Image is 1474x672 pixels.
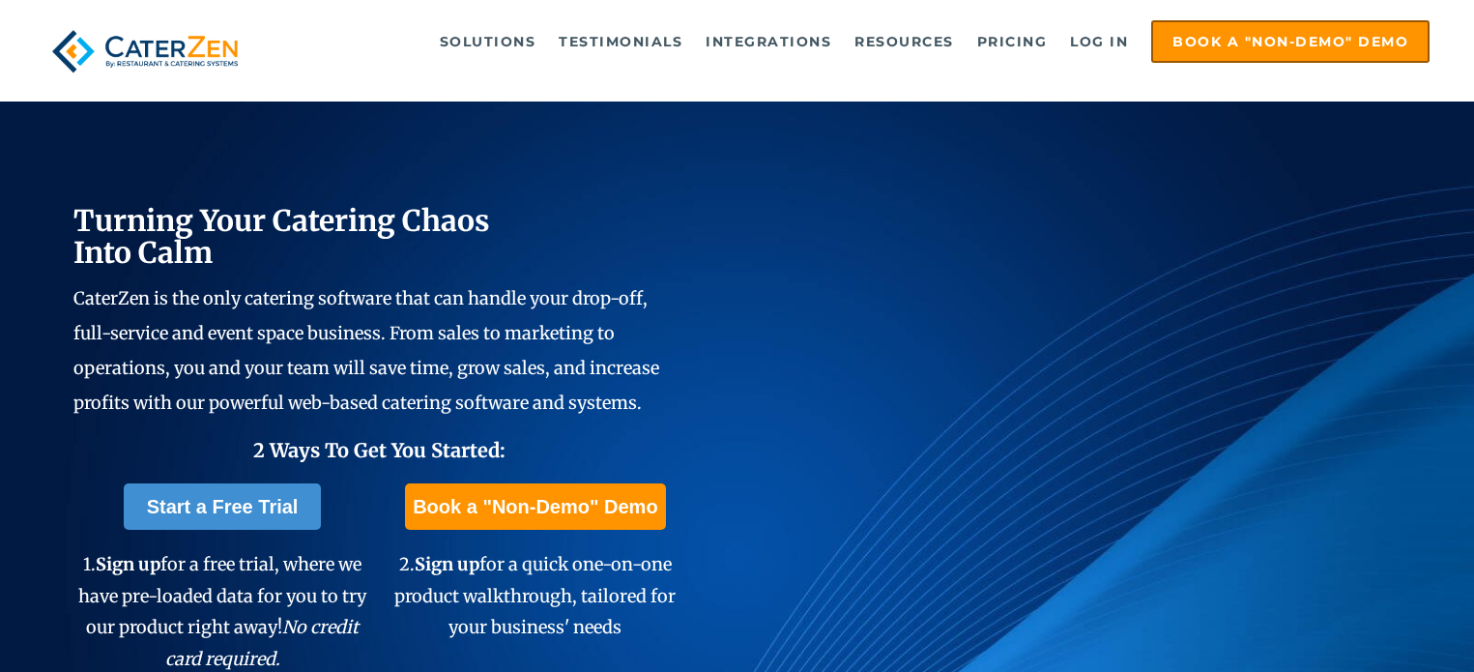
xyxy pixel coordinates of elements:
img: caterzen [44,20,246,82]
em: No credit card required. [165,616,360,669]
span: 2 Ways To Get You Started: [253,438,506,462]
a: Pricing [968,22,1057,61]
a: Start a Free Trial [124,483,322,530]
a: Testimonials [549,22,692,61]
span: Turning Your Catering Chaos Into Calm [73,202,490,271]
span: 2. for a quick one-on-one product walkthrough, tailored for your business' needs [394,553,676,638]
span: 1. for a free trial, where we have pre-loaded data for you to try our product right away! [78,553,366,669]
a: Resources [845,22,964,61]
a: Integrations [696,22,841,61]
a: Book a "Non-Demo" Demo [405,483,665,530]
div: Navigation Menu [281,20,1430,63]
span: CaterZen is the only catering software that can handle your drop-off, full-service and event spac... [73,287,659,414]
a: Log in [1060,22,1138,61]
a: Solutions [430,22,546,61]
a: Book a "Non-Demo" Demo [1151,20,1430,63]
span: Sign up [415,553,479,575]
span: Sign up [96,553,160,575]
